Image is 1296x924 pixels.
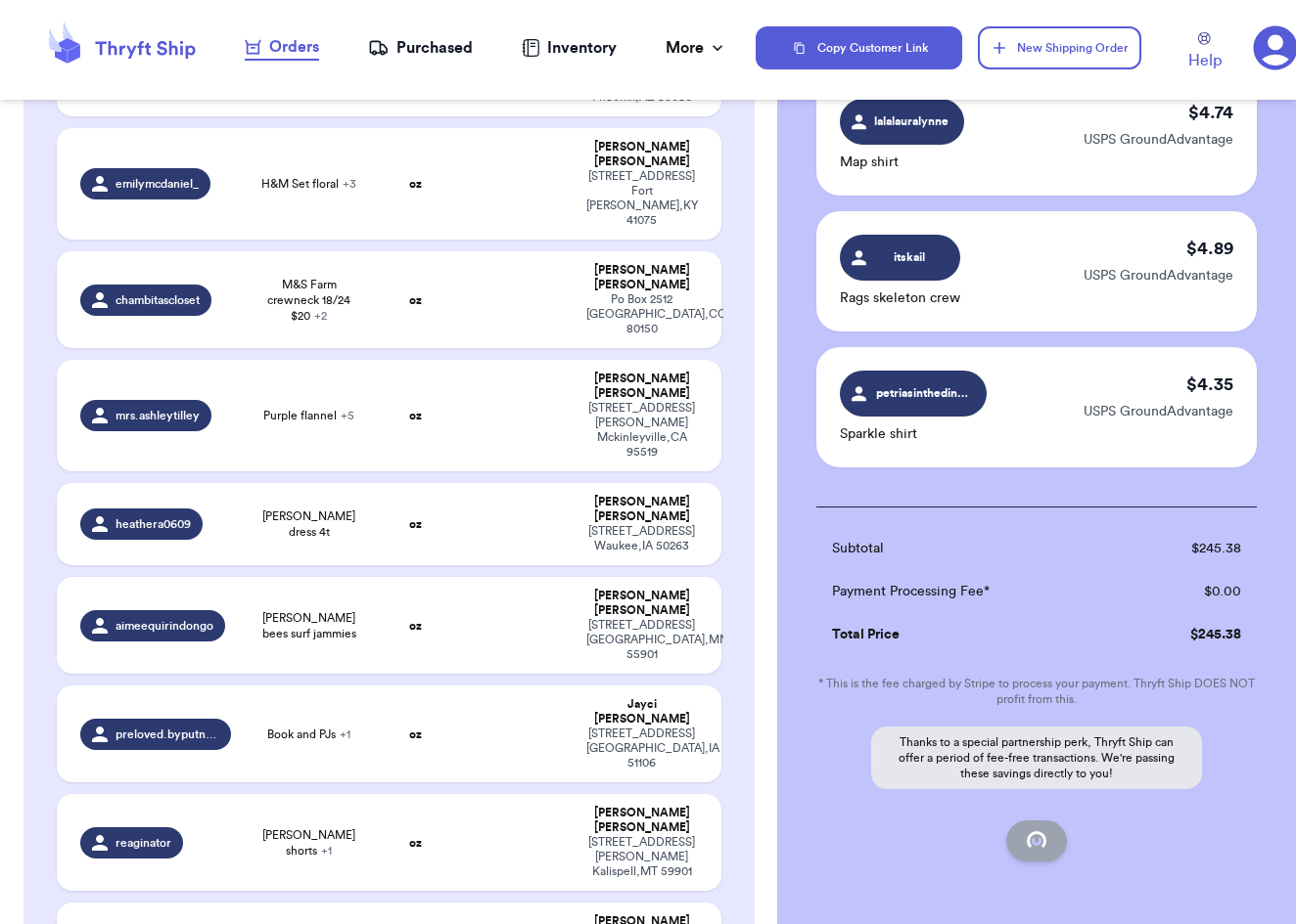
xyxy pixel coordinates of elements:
span: H&M Set floral [261,176,356,192]
td: Subtotal [816,527,1123,570]
strong: oz [409,837,422,849]
strong: oz [409,294,422,306]
p: USPS GroundAdvantage [1084,266,1233,286]
td: $ 0.00 [1124,570,1257,613]
span: [PERSON_NAME] bees surf jammies [255,610,364,641]
span: [PERSON_NAME] shorts [255,827,364,858]
span: chambitascloset [116,292,200,308]
div: [STREET_ADDRESS][PERSON_NAME] Kalispell , MT 59901 [586,835,697,879]
span: M&S Farm crewneck 18/24 $20 [255,277,364,324]
p: $ 4.74 [1188,99,1233,126]
td: Total Price [816,613,1123,656]
span: aimeequirindongo [116,618,213,634]
p: * This is the fee charged by Stripe to process your payment. Thryft Ship DOES NOT profit from this. [816,676,1257,707]
a: Help [1188,32,1222,72]
span: mrs.ashleytilley [116,408,200,423]
span: lalalauralynne [874,112,949,130]
a: Purchased [368,36,473,60]
span: heathera0609 [116,516,191,532]
span: + 1 [321,845,332,857]
span: reaginator [116,835,171,851]
div: [PERSON_NAME] [PERSON_NAME] [586,589,697,618]
span: + 1 [340,728,350,740]
p: Rags skeleton crew [840,288,960,308]
div: [STREET_ADDRESS] Waukee , IA 50263 [586,524,697,553]
p: $ 4.35 [1186,371,1233,398]
p: Thanks to a special partnership perk, Thryft Ship can offer a period of fee-free transactions. We... [871,726,1202,789]
div: [PERSON_NAME] [PERSON_NAME] [586,806,697,835]
td: $ 245.38 [1124,613,1257,656]
td: Payment Processing Fee* [816,570,1123,613]
div: [PERSON_NAME] [PERSON_NAME] [586,140,697,169]
span: petriasinthedinosaur [876,384,969,402]
strong: oz [409,178,422,190]
p: $ 4.89 [1186,235,1233,262]
span: + 5 [341,410,354,421]
div: Orders [245,35,319,59]
p: Map shirt [840,153,964,172]
p: USPS GroundAdvantage [1084,130,1233,150]
div: Jayci [PERSON_NAME] [586,697,697,726]
span: preloved.byputnam [116,726,219,742]
button: New Shipping Order [978,26,1141,69]
p: USPS GroundAdvantage [1084,402,1233,421]
div: [PERSON_NAME] [PERSON_NAME] [586,372,697,401]
div: [STREET_ADDRESS] [GEOGRAPHIC_DATA] , IA 51106 [586,726,697,770]
span: + 2 [314,310,327,322]
div: Po Box 2512 [GEOGRAPHIC_DATA] , CO 80150 [586,292,697,336]
div: [PERSON_NAME] [PERSON_NAME] [586,495,697,524]
div: [PERSON_NAME] [PERSON_NAME] [586,263,697,292]
a: Inventory [522,36,617,60]
p: Sparkle shirt [840,424,987,444]
a: Orders [245,35,319,61]
span: emilymcdaniel_ [116,176,199,192]
strong: oz [409,728,422,740]
div: More [666,36,727,60]
strong: oz [409,518,422,530]
td: $ 245.38 [1124,527,1257,570]
span: itskail [873,248,946,266]
span: Book and PJs [267,726,350,742]
button: Copy Customer Link [756,26,961,69]
span: + 3 [343,178,356,190]
span: Help [1188,49,1222,72]
div: [STREET_ADDRESS] Fort [PERSON_NAME] , KY 41075 [586,169,697,228]
div: [STREET_ADDRESS][PERSON_NAME] Mckinleyville , CA 95519 [586,401,697,460]
span: [PERSON_NAME] dress 4t [255,508,364,540]
strong: oz [409,620,422,632]
span: Purple flannel [263,408,354,423]
strong: oz [409,410,422,421]
div: [STREET_ADDRESS] [GEOGRAPHIC_DATA] , MN 55901 [586,618,697,662]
